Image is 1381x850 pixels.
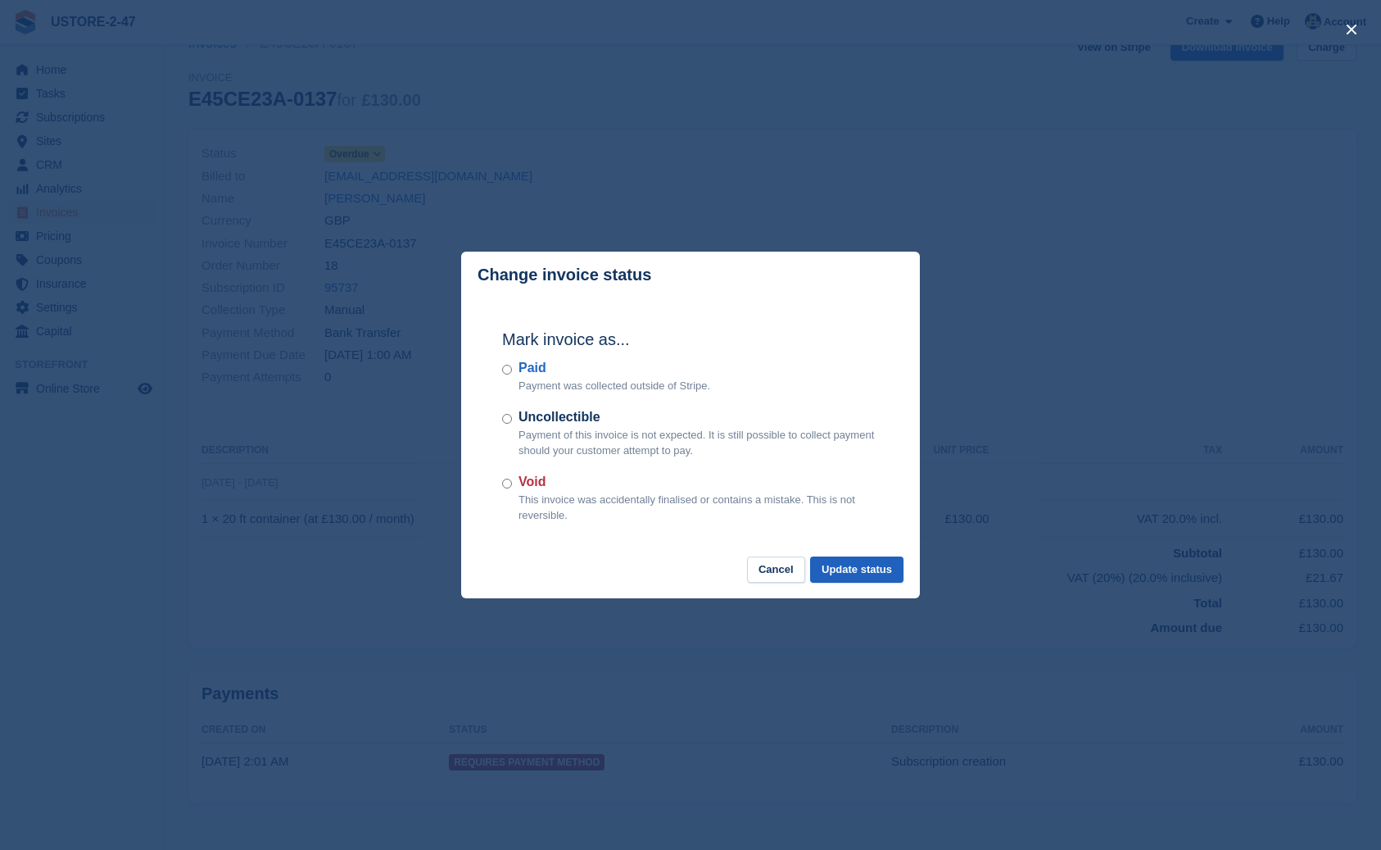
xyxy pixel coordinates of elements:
h2: Mark invoice as... [502,327,879,352]
label: Uncollectible [518,407,879,427]
p: Payment was collected outside of Stripe. [518,378,710,394]
label: Void [518,472,879,492]
p: Payment of this invoice is not expected. It is still possible to collect payment should your cust... [518,427,879,459]
label: Paid [518,358,710,378]
p: This invoice was accidentally finalised or contains a mistake. This is not reversible. [518,492,879,524]
button: close [1338,16,1365,43]
p: Change invoice status [478,266,651,284]
button: Update status [810,557,903,584]
button: Cancel [747,557,805,584]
